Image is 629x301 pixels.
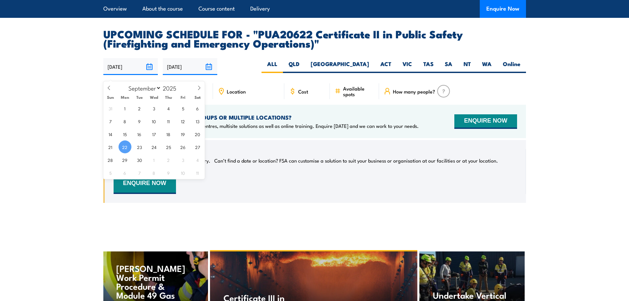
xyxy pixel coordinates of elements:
[125,84,161,92] select: Month
[177,115,190,128] span: September 12, 2025
[283,60,305,73] label: QLD
[162,153,175,166] span: October 2, 2025
[114,123,419,129] p: We offer onsite training, training at our centres, multisite solutions as well as online training...
[177,140,190,153] span: September 26, 2025
[262,60,283,73] label: ALL
[177,102,190,115] span: September 5, 2025
[103,95,118,99] span: Sun
[104,102,117,115] span: August 31, 2025
[191,140,204,153] span: September 27, 2025
[148,128,160,140] span: September 17, 2025
[133,128,146,140] span: September 16, 2025
[298,89,308,94] span: Cost
[439,60,458,73] label: SA
[418,60,439,73] label: TAS
[176,95,190,99] span: Fri
[119,140,131,153] span: September 22, 2025
[119,153,131,166] span: September 29, 2025
[148,140,160,153] span: September 24, 2025
[476,60,497,73] label: WA
[177,128,190,140] span: September 19, 2025
[133,153,146,166] span: September 30, 2025
[177,166,190,179] span: October 10, 2025
[119,102,131,115] span: September 1, 2025
[133,102,146,115] span: September 2, 2025
[214,157,498,164] p: Can’t find a date or location? FSA can customise a solution to suit your business or organisation...
[148,166,160,179] span: October 8, 2025
[227,89,246,94] span: Location
[114,114,419,121] h4: NEED TRAINING FOR LARGER GROUPS OR MULTIPLE LOCATIONS?
[148,153,160,166] span: October 1, 2025
[119,166,131,179] span: October 6, 2025
[393,89,435,94] span: How many people?
[497,60,526,73] label: Online
[191,128,204,140] span: September 20, 2025
[118,95,132,99] span: Mon
[343,86,374,97] span: Available spots
[162,140,175,153] span: September 25, 2025
[458,60,476,73] label: NT
[104,140,117,153] span: September 21, 2025
[114,174,176,194] button: ENQUIRE NOW
[161,95,176,99] span: Thu
[162,102,175,115] span: September 4, 2025
[161,84,183,92] input: Year
[177,153,190,166] span: October 3, 2025
[191,166,204,179] span: October 11, 2025
[133,166,146,179] span: October 7, 2025
[162,115,175,128] span: September 11, 2025
[191,102,204,115] span: September 6, 2025
[104,115,117,128] span: September 7, 2025
[162,166,175,179] span: October 9, 2025
[190,95,205,99] span: Sat
[163,58,217,75] input: To date
[119,128,131,140] span: September 15, 2025
[375,60,397,73] label: ACT
[191,153,204,166] span: October 4, 2025
[103,29,526,48] h2: UPCOMING SCHEDULE FOR - "PUA20622 Certificate II in Public Safety (Firefighting and Emergency Ope...
[191,115,204,128] span: September 13, 2025
[103,58,158,75] input: From date
[148,102,160,115] span: September 3, 2025
[104,128,117,140] span: September 14, 2025
[397,60,418,73] label: VIC
[454,114,517,129] button: ENQUIRE NOW
[148,115,160,128] span: September 10, 2025
[119,115,131,128] span: September 8, 2025
[104,166,117,179] span: October 5, 2025
[305,60,375,73] label: [GEOGRAPHIC_DATA]
[147,95,161,99] span: Wed
[162,128,175,140] span: September 18, 2025
[132,95,147,99] span: Tue
[133,140,146,153] span: September 23, 2025
[133,115,146,128] span: September 9, 2025
[104,153,117,166] span: September 28, 2025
